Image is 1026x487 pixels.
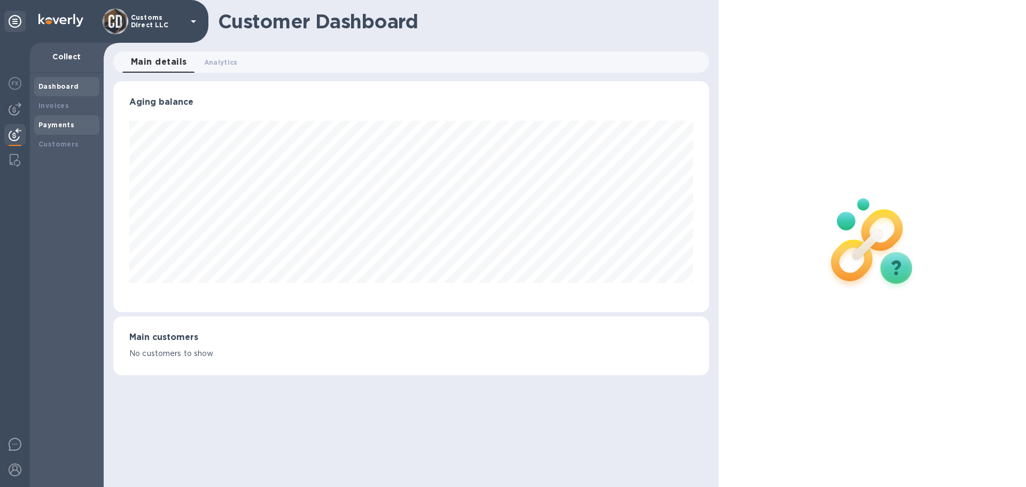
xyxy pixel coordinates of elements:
b: Payments [38,121,74,129]
img: Logo [38,14,83,27]
b: Customers [38,140,79,148]
p: Customs Direct LLC [131,14,184,29]
p: No customers to show [129,348,693,359]
span: Main details [131,55,187,69]
span: Analytics [204,57,238,68]
h1: Customer Dashboard [218,10,702,33]
img: Foreign exchange [9,77,21,90]
div: Unpin categories [4,11,26,32]
h3: Main customers [129,333,693,343]
b: Dashboard [38,82,79,90]
p: Collect [38,51,95,62]
h3: Aging balance [129,97,693,107]
b: Invoices [38,102,69,110]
